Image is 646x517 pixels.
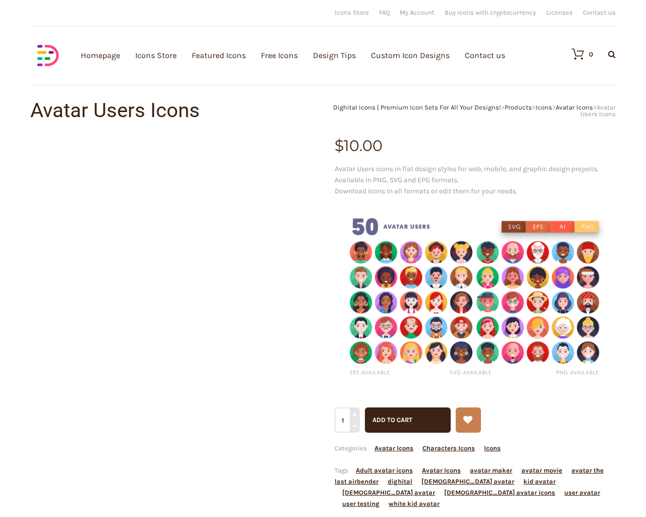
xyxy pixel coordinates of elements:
[523,478,556,485] a: kid avatar
[335,164,616,197] p: Avatar Users icons in flat design styles for web, mobile, and graphic design projects. Available ...
[356,467,413,474] a: Adult avatar icons
[342,489,435,496] a: [DEMOGRAPHIC_DATA] avatar
[333,104,501,111] a: Dighital Icons | Premium Icon Sets For All Your Designs!
[556,104,593,111] a: Avatar Icons
[580,104,616,118] span: Avatar Users Icons
[379,9,390,16] a: FAQ
[564,489,600,496] a: user avatar
[389,500,440,507] a: white kid avatar
[342,500,380,507] a: user testing
[323,104,616,117] div: > > > >
[372,416,412,424] span: Add to cart
[335,407,358,433] input: Qty
[400,9,435,16] a: My Account
[335,136,344,155] span: $
[583,9,616,16] a: Contact us
[444,489,555,496] a: [DEMOGRAPHIC_DATA] avatar icons
[505,104,532,111] a: Products
[335,9,369,16] a: Icons Store
[421,478,514,485] a: [DEMOGRAPHIC_DATA] avatar
[374,444,413,452] a: Avatar Icons
[422,467,461,474] a: Avatar Icons
[30,100,323,121] h1: Avatar Users Icons
[546,9,573,16] a: Licenses
[535,104,552,111] a: Icons
[388,478,412,485] a: dighital
[589,51,593,58] div: 0
[470,467,512,474] a: avatar maker
[445,9,536,16] a: Buy icons with cryptocurrency
[562,48,593,60] a: 0
[335,467,604,507] span: Tags
[521,467,562,474] a: avatar movie
[365,407,451,433] button: Add to cart
[335,204,616,391] img: Avatar Users icons png/svg/eps
[422,444,475,452] a: Characters Icons
[335,444,501,452] span: Categories
[335,136,383,155] bdi: 10.00
[484,444,501,452] a: Icons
